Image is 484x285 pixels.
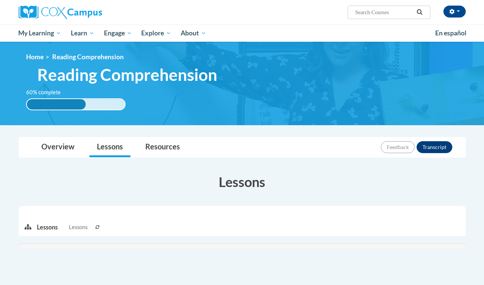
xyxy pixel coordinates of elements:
span: Reading Comprehension [37,65,217,85]
span: En español [435,29,466,37]
span: Lessons [69,223,88,231]
img: Cox Campus [19,6,102,19]
p: Lessons [37,223,58,231]
a: My Learning [14,25,66,42]
div: 60% complete [27,99,86,110]
span: My Learning [18,29,61,38]
a: Engage [99,25,137,42]
a: En español [430,25,471,41]
a: Lessons [89,137,130,157]
a: Home [26,53,44,61]
a: Overview [34,137,82,157]
button: Search [414,8,425,17]
span: Learn [71,29,94,38]
button: Transcript [417,141,452,153]
button: Feedback [381,141,415,153]
a: About [176,25,211,42]
span: Explore [141,29,171,38]
a: Learn [66,25,99,42]
label: 60% complete [26,88,69,96]
span: About [181,29,206,38]
a: Cox Campus [19,6,160,19]
h3: Lessons [19,172,466,191]
button: Account Settings [443,6,466,18]
div: Main menu [7,25,477,42]
a: Resources [138,137,187,157]
a: Explore [136,25,176,42]
input: Search Courses [354,8,414,17]
span: Engage [104,29,132,38]
span: Reading Comprehension [52,53,124,61]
